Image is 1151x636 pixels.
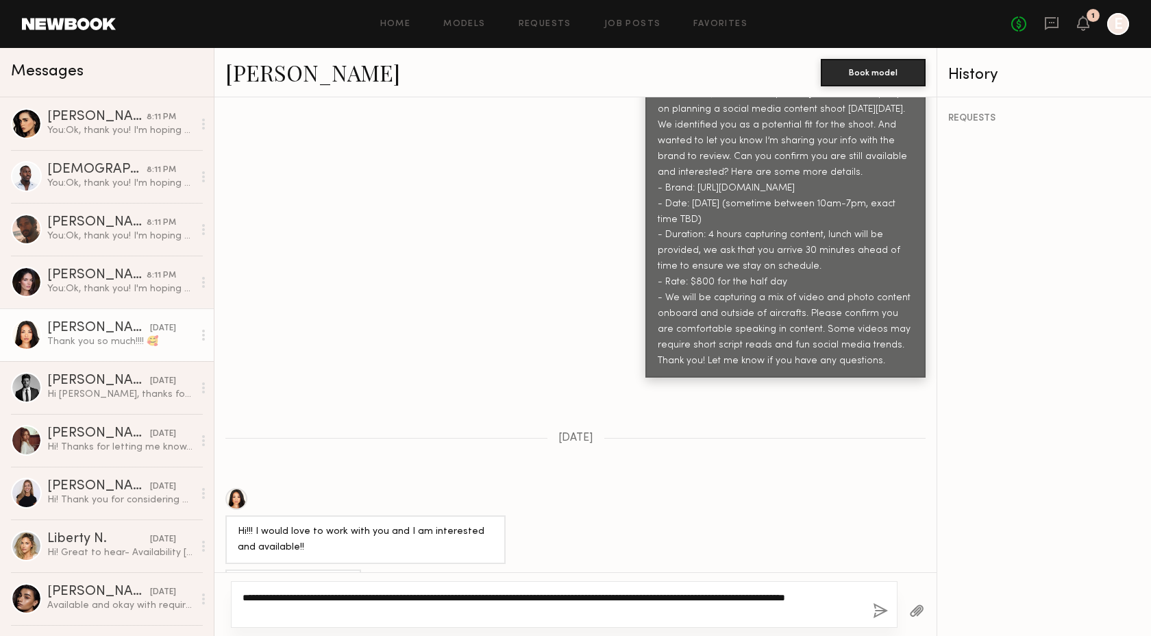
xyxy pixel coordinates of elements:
div: [DATE] [150,480,176,493]
a: Home [380,20,411,29]
div: [DATE] [150,322,176,335]
div: You: Ok, thank you! I'm hoping to confirm this with the brand and get a final decision from them ... [47,124,193,137]
div: You: Ok, thank you! I'm hoping to confirm this with the brand and get a final decision from them ... [47,177,193,190]
div: [DATE] [150,375,176,388]
div: [PERSON_NAME] [47,374,150,388]
a: [PERSON_NAME] [225,58,400,87]
div: [PERSON_NAME] [47,427,150,441]
div: 8:11 PM [147,269,176,282]
div: Liberty N. [47,533,150,546]
a: Requests [519,20,571,29]
a: E [1107,13,1129,35]
div: [PERSON_NAME] [47,480,150,493]
div: Available and okay with requirements [47,599,193,612]
span: Messages [11,64,84,79]
div: Hi! Thanks for letting me know. I am still available and interested in this job. [47,441,193,454]
a: Book model [821,66,926,77]
div: Hi!!! I would love to work with you and I am interested and available!! [238,524,493,556]
div: [PERSON_NAME] [47,216,147,230]
div: Hello! My name is [PERSON_NAME] and I’m reaching out from Wander Wave Media. We are working with ... [658,55,913,369]
div: 8:11 PM [147,164,176,177]
div: [DATE] [150,533,176,546]
div: [DATE] [150,428,176,441]
div: [DATE] [150,586,176,599]
div: 1 [1091,12,1095,20]
div: Hi [PERSON_NAME], thanks for reaching out. Yes I am currently available and interested. I am also... [47,388,193,401]
div: 8:11 PM [147,217,176,230]
button: Book model [821,59,926,86]
div: Hi! Great to hear- Availability [DATE] is perfect and yes I’m great speaking to camera! I have 55... [47,546,193,559]
div: REQUESTS [948,114,1140,123]
div: You: Ok, thank you! I'm hoping to confirm this with the brand and get a final decision from them ... [47,282,193,295]
a: Favorites [693,20,747,29]
div: Hi! Thank you for considering me. Yes I have experience speaking on camera and have been modeling... [47,493,193,506]
div: [PERSON_NAME] [47,110,147,124]
div: History [948,67,1140,83]
div: You: Ok, thank you! I'm hoping to confirm this with the brand and get a final decision from them ... [47,230,193,243]
div: 8:11 PM [147,111,176,124]
span: [DATE] [558,432,593,444]
a: Models [443,20,485,29]
div: Thank you so much!!!! 🥰 [47,335,193,348]
div: [PERSON_NAME] [47,321,150,335]
a: Job Posts [604,20,661,29]
div: [DEMOGRAPHIC_DATA][PERSON_NAME] [47,163,147,177]
div: [PERSON_NAME] [47,269,147,282]
div: [PERSON_NAME] [47,585,150,599]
